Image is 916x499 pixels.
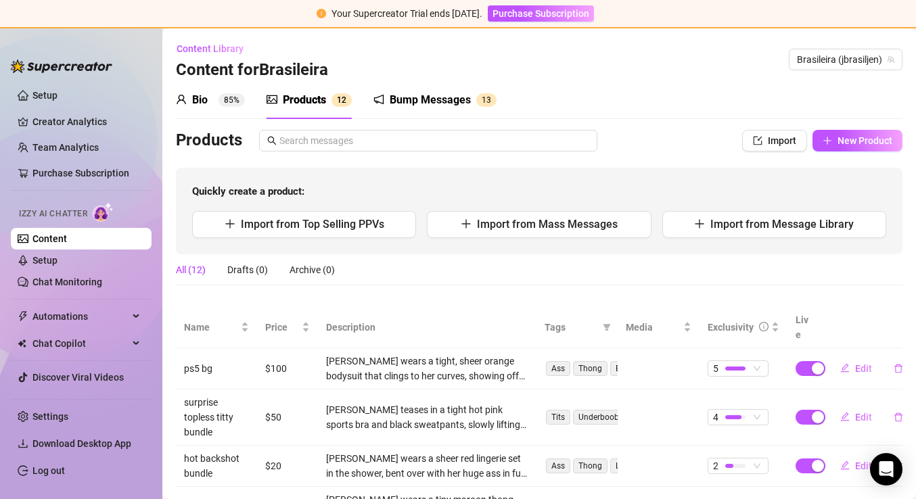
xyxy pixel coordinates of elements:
[176,262,206,277] div: All (12)
[11,60,112,73] img: logo-BBDzfeDw.svg
[32,465,65,476] a: Log out
[32,111,141,133] a: Creator Analytics
[257,307,318,348] th: Price
[768,135,796,146] span: Import
[883,406,914,428] button: delete
[192,185,304,197] strong: Quickly create a product:
[573,361,608,376] span: Thong
[823,136,832,145] span: plus
[32,372,124,383] a: Discover Viral Videos
[610,458,649,473] span: Lingerie
[708,320,754,335] div: Exclusivity
[18,339,26,348] img: Chat Copilot
[829,406,883,428] button: Edit
[257,389,318,446] td: $50
[176,60,328,81] h3: Content for Brasileira
[32,233,67,244] a: Content
[32,333,129,354] span: Chat Copilot
[573,410,624,425] span: Underboob
[18,438,28,449] span: download
[241,218,384,231] span: Import from Top Selling PPVs
[18,311,28,322] span: thunderbolt
[787,307,821,348] th: Live
[176,348,257,389] td: ps5 bg
[488,8,594,19] a: Purchase Subscription
[829,358,883,379] button: Edit
[545,320,597,335] span: Tags
[883,358,914,379] button: delete
[829,455,883,477] button: Edit
[318,307,536,348] th: Description
[219,93,245,107] sup: 85%
[177,43,244,54] span: Content Library
[482,95,486,105] span: 1
[176,446,257,487] td: hot backshot bundle
[279,133,589,148] input: Search messages
[894,412,903,422] span: delete
[840,363,850,373] span: edit
[742,130,807,151] button: Import
[626,320,680,335] span: Media
[192,92,208,108] div: Bio
[603,323,611,331] span: filter
[855,412,872,423] span: Edit
[326,451,528,481] div: [PERSON_NAME] wears a sheer red lingerie set in the shower, bent over with her huge ass in full v...
[265,320,299,335] span: Price
[176,307,257,348] th: Name
[461,218,472,229] span: plus
[32,277,102,287] a: Chat Monitoring
[93,202,114,222] img: AI Chatter
[476,93,497,107] sup: 13
[753,136,762,145] span: import
[838,135,892,146] span: New Product
[486,95,491,105] span: 3
[427,211,651,238] button: Import from Mass Messages
[855,363,872,374] span: Edit
[19,208,87,220] span: Izzy AI Chatter
[331,8,482,19] span: Your Supercreator Trial ends [DATE].
[488,5,594,22] button: Purchase Subscription
[32,306,129,327] span: Automations
[326,402,528,432] div: [PERSON_NAME] teases in a tight hot pink sports bra and black sweatpants, slowly lifting her top ...
[317,9,326,18] span: exclamation-circle
[713,410,718,425] span: 4
[225,218,235,229] span: plus
[546,361,570,376] span: Ass
[32,90,58,101] a: Setup
[32,168,129,179] a: Purchase Subscription
[713,458,718,473] span: 2
[797,49,894,70] span: Brasileira (jbrasiljen)
[283,92,326,108] div: Products
[290,262,335,277] div: Archive (0)
[390,92,471,108] div: Bump Messages
[331,93,352,107] sup: 12
[600,317,614,337] span: filter
[176,38,254,60] button: Content Library
[887,55,895,64] span: team
[870,453,902,485] div: Open Intercom Messenger
[477,218,618,231] span: Import from Mass Messages
[227,262,268,277] div: Drafts (0)
[267,136,277,145] span: search
[710,218,854,231] span: Import from Message Library
[759,322,769,331] span: info-circle
[713,361,718,376] span: 5
[573,458,608,473] span: Thong
[610,361,654,376] span: Bedroom
[493,8,589,19] span: Purchase Subscription
[176,389,257,446] td: surprise topless titty bundle
[32,142,99,153] a: Team Analytics
[855,460,872,471] span: Edit
[326,354,528,383] div: [PERSON_NAME] wears a tight, sheer orange bodysuit that clings to her curves, showing off her thi...
[32,411,68,422] a: Settings
[176,94,187,105] span: user
[32,438,131,449] span: Download Desktop App
[192,211,416,238] button: Import from Top Selling PPVs
[373,94,384,105] span: notification
[694,218,705,229] span: plus
[32,255,58,266] a: Setup
[840,412,850,421] span: edit
[546,458,570,473] span: Ass
[618,307,699,348] th: Media
[257,446,318,487] td: $20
